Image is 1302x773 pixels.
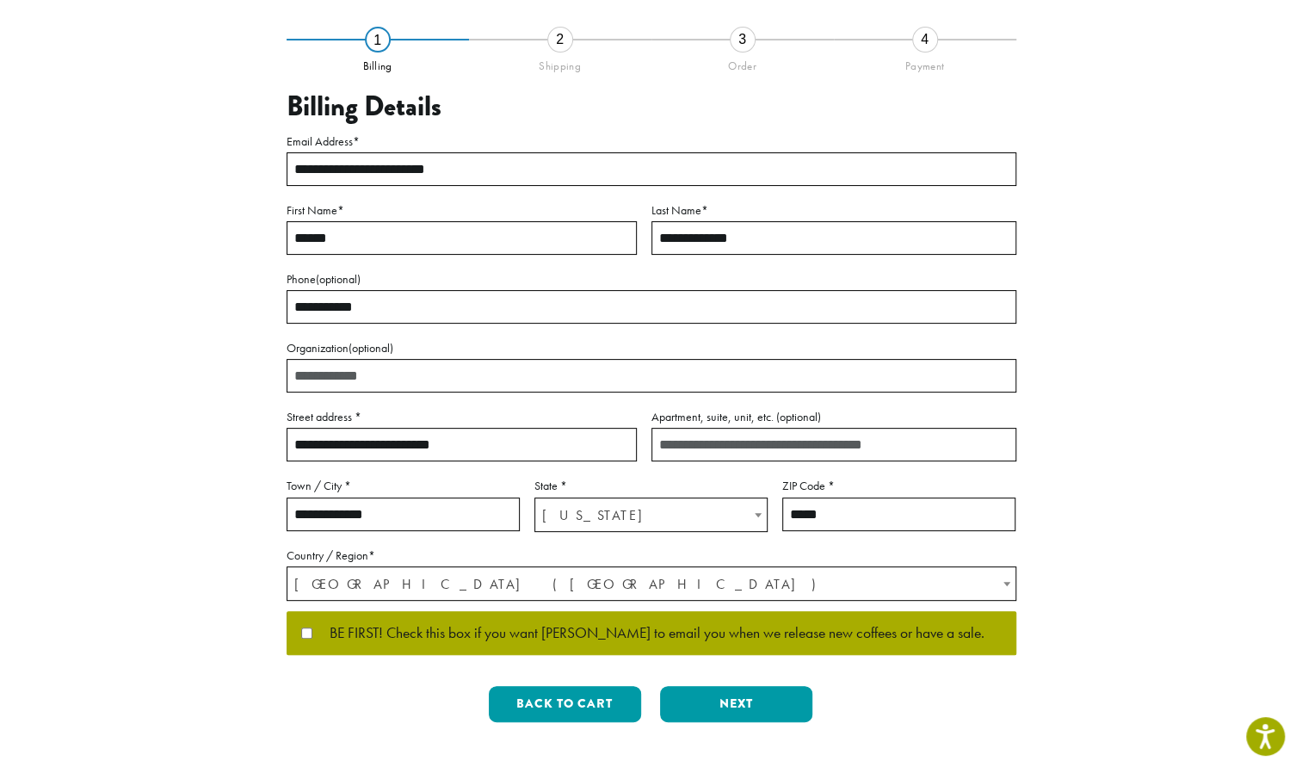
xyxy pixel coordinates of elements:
[469,53,651,73] div: Shipping
[547,27,573,53] div: 2
[287,90,1016,123] h3: Billing Details
[287,200,637,221] label: First Name
[651,406,1016,428] label: Apartment, suite, unit, etc.
[316,271,361,287] span: (optional)
[287,567,1015,601] span: United States (US)
[782,475,1015,497] label: ZIP Code
[301,628,312,639] input: BE FIRST! Check this box if you want [PERSON_NAME] to email you when we release new coffees or ha...
[651,53,834,73] div: Order
[287,566,1016,601] span: Country / Region
[912,27,938,53] div: 4
[660,686,812,722] button: Next
[287,131,1016,152] label: Email Address
[287,475,520,497] label: Town / City
[834,53,1016,73] div: Payment
[730,27,756,53] div: 3
[287,337,1016,359] label: Organization
[651,200,1016,221] label: Last Name
[534,475,768,497] label: State
[287,53,469,73] div: Billing
[287,406,637,428] label: Street address
[365,27,391,53] div: 1
[489,686,641,722] button: Back to cart
[535,498,767,532] span: Maryland
[312,626,984,641] span: BE FIRST! Check this box if you want [PERSON_NAME] to email you when we release new coffees or ha...
[776,409,821,424] span: (optional)
[349,340,393,356] span: (optional)
[534,498,768,532] span: State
